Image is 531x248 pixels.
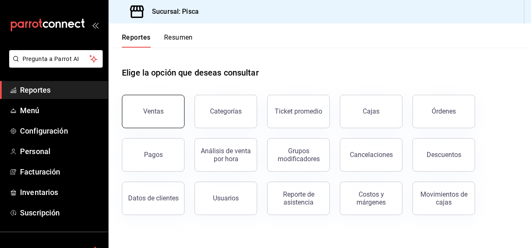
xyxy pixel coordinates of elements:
div: Costos y márgenes [345,190,397,206]
span: Facturación [20,166,101,177]
a: Pregunta a Parrot AI [6,61,103,69]
button: Costos y márgenes [340,182,402,215]
div: Datos de clientes [128,194,179,202]
h1: Elige la opción que deseas consultar [122,66,259,79]
button: Cajas [340,95,402,128]
div: navigation tabs [122,33,193,48]
span: Pregunta a Parrot AI [23,55,90,63]
button: Ticket promedio [267,95,330,128]
h3: Sucursal: Pisca [145,7,199,17]
div: Categorías [210,107,242,115]
div: Ventas [143,107,164,115]
div: Grupos modificadores [273,147,324,163]
div: Cajas [363,107,379,115]
span: Configuración [20,125,101,137]
button: open_drawer_menu [92,22,99,28]
button: Ventas [122,95,185,128]
span: Reportes [20,84,101,96]
button: Cancelaciones [340,138,402,172]
span: Inventarios [20,187,101,198]
button: Reporte de asistencia [267,182,330,215]
button: Análisis de venta por hora [195,138,257,172]
div: Movimientos de cajas [418,190,470,206]
button: Usuarios [195,182,257,215]
button: Pregunta a Parrot AI [9,50,103,68]
div: Descuentos [427,151,461,159]
span: Personal [20,146,101,157]
button: Órdenes [412,95,475,128]
button: Datos de clientes [122,182,185,215]
span: Suscripción [20,207,101,218]
button: Grupos modificadores [267,138,330,172]
div: Órdenes [432,107,456,115]
div: Usuarios [213,194,239,202]
button: Categorías [195,95,257,128]
div: Pagos [144,151,163,159]
button: Pagos [122,138,185,172]
button: Descuentos [412,138,475,172]
button: Movimientos de cajas [412,182,475,215]
div: Cancelaciones [350,151,393,159]
span: Menú [20,105,101,116]
div: Reporte de asistencia [273,190,324,206]
button: Resumen [164,33,193,48]
div: Ticket promedio [275,107,322,115]
div: Análisis de venta por hora [200,147,252,163]
button: Reportes [122,33,151,48]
